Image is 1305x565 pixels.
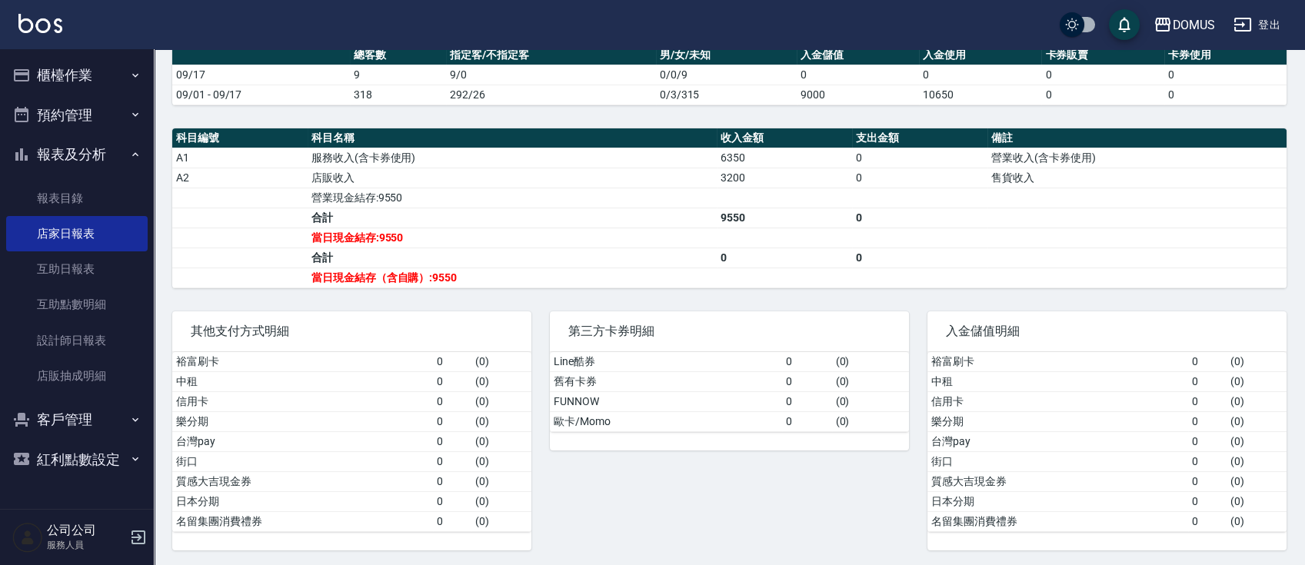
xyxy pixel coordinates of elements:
[852,208,987,228] td: 0
[1164,65,1287,85] td: 0
[471,391,531,411] td: ( 0 )
[172,45,1287,105] table: a dense table
[433,352,471,372] td: 0
[172,491,433,511] td: 日本分期
[172,352,531,532] table: a dense table
[782,352,832,372] td: 0
[550,371,782,391] td: 舊有卡券
[471,431,531,451] td: ( 0 )
[471,471,531,491] td: ( 0 )
[308,188,717,208] td: 營業現金結存:9550
[832,391,910,411] td: ( 0 )
[18,14,62,33] img: Logo
[1164,45,1287,65] th: 卡券使用
[987,168,1287,188] td: 售貨收入
[471,371,531,391] td: ( 0 )
[6,55,148,95] button: 櫃檯作業
[1188,491,1227,511] td: 0
[1164,85,1287,105] td: 0
[350,65,446,85] td: 9
[1227,491,1287,511] td: ( 0 )
[1227,451,1287,471] td: ( 0 )
[433,411,471,431] td: 0
[797,45,919,65] th: 入金儲值
[656,45,797,65] th: 男/女/未知
[6,358,148,394] a: 店販抽成明細
[782,371,832,391] td: 0
[946,324,1268,339] span: 入金儲值明細
[927,352,1188,372] td: 裕富刷卡
[1227,391,1287,411] td: ( 0 )
[1227,411,1287,431] td: ( 0 )
[782,391,832,411] td: 0
[6,400,148,440] button: 客戶管理
[987,128,1287,148] th: 備註
[919,65,1041,85] td: 0
[987,148,1287,168] td: 營業收入(含卡券使用)
[433,511,471,531] td: 0
[308,268,717,287] td: 當日現金結存（含自購）:9550
[446,85,656,105] td: 292/26
[852,168,987,188] td: 0
[568,324,891,339] span: 第三方卡券明細
[172,85,350,105] td: 09/01 - 09/17
[919,45,1041,65] th: 入金使用
[832,371,910,391] td: ( 0 )
[656,85,797,105] td: 0/3/315
[782,411,832,431] td: 0
[6,95,148,135] button: 預約管理
[308,148,717,168] td: 服務收入(含卡券使用)
[6,251,148,287] a: 互助日報表
[308,168,717,188] td: 店販收入
[308,228,717,248] td: 當日現金結存:9550
[433,431,471,451] td: 0
[1172,15,1215,35] div: DOMUS
[1041,85,1164,105] td: 0
[927,411,1188,431] td: 樂分期
[717,128,852,148] th: 收入金額
[832,352,910,372] td: ( 0 )
[308,248,717,268] td: 合計
[172,511,433,531] td: 名留集團消費禮券
[717,208,852,228] td: 9550
[6,287,148,322] a: 互助點數明細
[433,451,471,471] td: 0
[6,135,148,174] button: 報表及分析
[852,128,987,148] th: 支出金額
[927,511,1188,531] td: 名留集團消費禮券
[927,491,1188,511] td: 日本分期
[6,440,148,480] button: 紅利點數設定
[832,411,910,431] td: ( 0 )
[927,431,1188,451] td: 台灣pay
[172,471,433,491] td: 質感大吉現金券
[172,431,433,451] td: 台灣pay
[1041,45,1164,65] th: 卡券販賣
[1041,65,1164,85] td: 0
[1188,431,1227,451] td: 0
[47,538,125,552] p: 服務人員
[717,148,852,168] td: 6350
[471,491,531,511] td: ( 0 )
[852,248,987,268] td: 0
[350,85,446,105] td: 318
[550,352,909,432] table: a dense table
[1188,352,1227,372] td: 0
[172,411,433,431] td: 樂分期
[1227,511,1287,531] td: ( 0 )
[172,391,433,411] td: 信用卡
[927,391,1188,411] td: 信用卡
[471,511,531,531] td: ( 0 )
[717,168,852,188] td: 3200
[172,352,433,372] td: 裕富刷卡
[1188,391,1227,411] td: 0
[12,522,43,553] img: Person
[797,85,919,105] td: 9000
[717,248,852,268] td: 0
[6,323,148,358] a: 設計師日報表
[927,471,1188,491] td: 質感大吉現金券
[1227,371,1287,391] td: ( 0 )
[47,523,125,538] h5: 公司公司
[1227,431,1287,451] td: ( 0 )
[172,148,308,168] td: A1
[1188,471,1227,491] td: 0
